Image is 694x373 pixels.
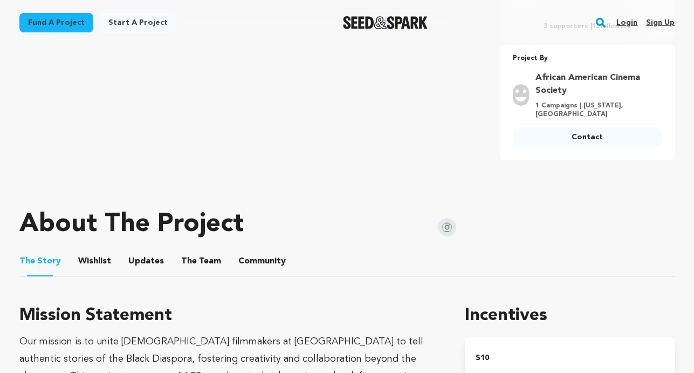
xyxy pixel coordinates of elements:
[128,255,164,268] span: Updates
[646,14,675,31] a: Sign up
[616,14,637,31] a: Login
[19,255,35,268] span: The
[513,52,662,65] p: Project By
[465,303,675,329] h1: Incentives
[535,101,656,119] p: 1 Campaigns | [US_STATE], [GEOGRAPHIC_DATA]
[238,255,286,268] span: Community
[343,16,428,29] img: Seed&Spark Logo Dark Mode
[513,84,529,106] img: user.png
[181,255,221,268] span: Team
[343,16,428,29] a: Seed&Spark Homepage
[438,218,456,236] img: Seed&Spark Instagram Icon
[100,13,176,32] a: Start a project
[535,71,656,97] a: Goto African American Cinema Society profile
[19,212,244,238] h1: About The Project
[78,255,111,268] span: Wishlist
[19,13,93,32] a: Fund a project
[19,255,61,268] span: Story
[476,350,664,365] h2: $10
[181,255,197,268] span: The
[19,303,439,329] h3: Mission Statement
[513,127,662,147] a: Contact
